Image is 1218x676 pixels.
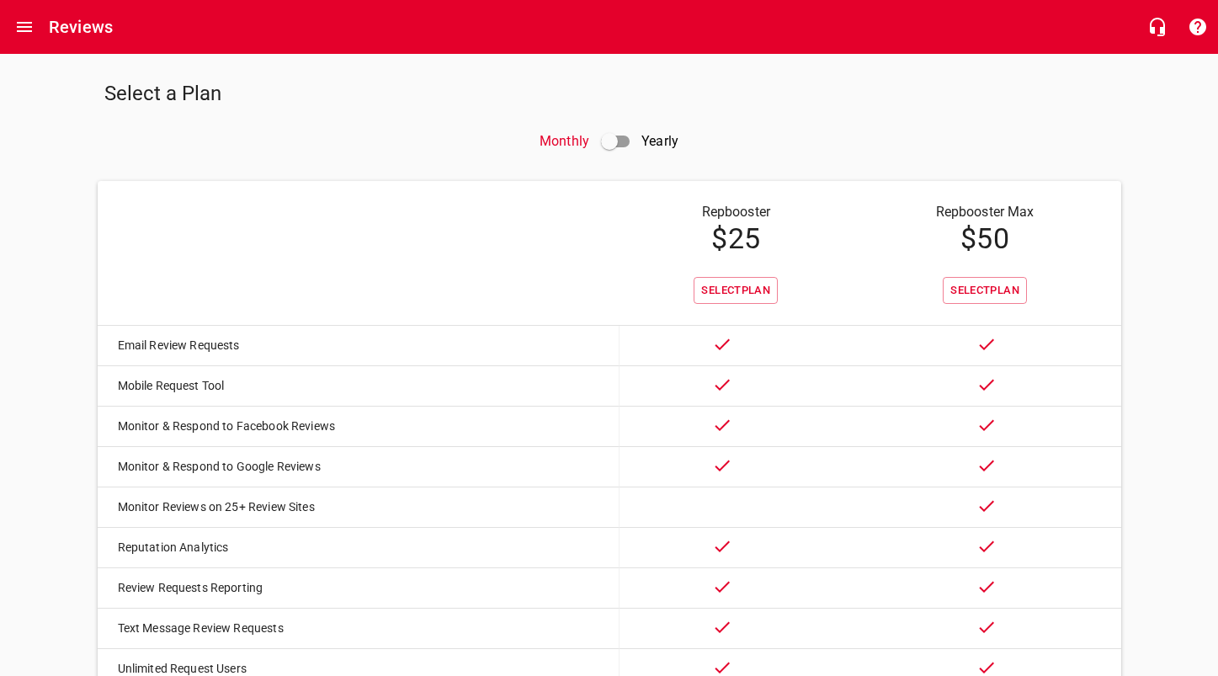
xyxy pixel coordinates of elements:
[118,539,568,556] p: Reputation Analytics
[104,81,603,108] h5: Select a Plan
[641,121,678,162] p: Yearly
[870,202,1101,222] p: Repbooster Max
[950,281,1019,301] span: Select Plan
[701,281,770,301] span: Select Plan
[636,222,836,256] h4: $ 25
[118,458,568,476] p: Monitor & Respond to Google Reviews
[4,7,45,47] button: Open drawer
[870,222,1101,256] h4: $ 50
[1137,7,1178,47] button: Live Chat
[118,418,568,435] p: Monitor & Respond to Facebook Reviews
[1178,7,1218,47] button: Support Portal
[694,277,778,305] button: SelectPlan
[636,202,836,222] p: Repbooster
[118,498,568,516] p: Monitor Reviews on 25+ Review Sites
[118,377,568,395] p: Mobile Request Tool
[118,337,568,354] p: Email Review Requests
[49,13,113,40] h6: Reviews
[943,277,1027,305] button: SelectPlan
[118,620,568,637] p: Text Message Review Requests
[540,121,589,162] p: Monthly
[118,579,568,597] p: Review Requests Reporting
